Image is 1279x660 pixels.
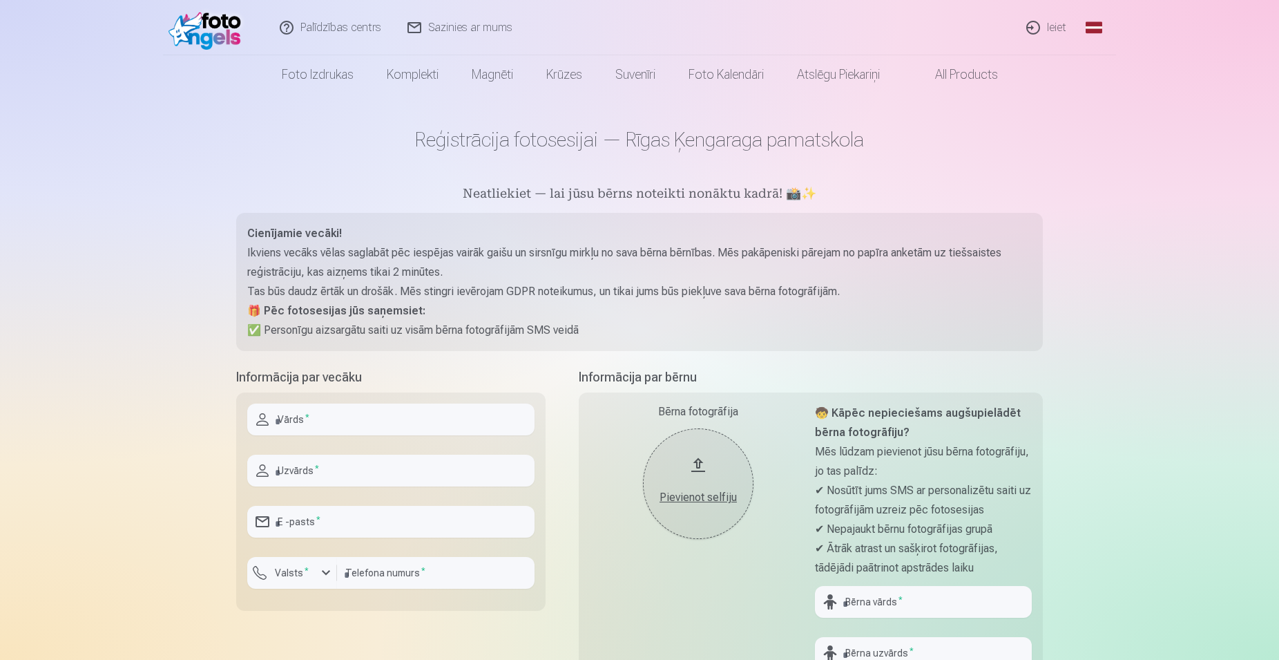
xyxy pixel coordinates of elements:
a: Magnēti [455,55,530,94]
button: Valsts* [247,557,337,589]
h5: Informācija par bērnu [579,368,1043,387]
a: Atslēgu piekariņi [780,55,896,94]
button: Pievienot selfiju [643,428,753,539]
img: /fa1 [169,6,248,50]
p: Tas būs daudz ērtāk un drošāk. Mēs stingri ievērojam GDPR noteikumus, un tikai jums būs piekļuve ... [247,282,1032,301]
p: ✔ Ātrāk atrast un sašķirot fotogrāfijas, tādējādi paātrinot apstrādes laiku [815,539,1032,578]
strong: 🎁 Pēc fotosesijas jūs saņemsiet: [247,304,425,317]
strong: Cienījamie vecāki! [247,227,342,240]
div: Pievienot selfiju [657,489,740,506]
p: ✅ Personīgu aizsargātu saiti uz visām bērna fotogrāfijām SMS veidā [247,321,1032,340]
p: ✔ Nosūtīt jums SMS ar personalizētu saiti uz fotogrāfijām uzreiz pēc fotosesijas [815,481,1032,520]
p: Mēs lūdzam pievienot jūsu bērna fotogrāfiju, jo tas palīdz: [815,442,1032,481]
div: Bērna fotogrāfija [590,404,807,420]
strong: 🧒 Kāpēc nepieciešams augšupielādēt bērna fotogrāfiju? [815,406,1021,439]
label: Valsts [269,566,314,580]
a: Suvenīri [599,55,672,94]
a: Foto kalendāri [672,55,780,94]
p: ✔ Nepajaukt bērnu fotogrāfijas grupā [815,520,1032,539]
h5: Informācija par vecāku [236,368,546,387]
h5: Neatliekiet — lai jūsu bērns noteikti nonāktu kadrā! 📸✨ [236,185,1043,205]
a: All products [896,55,1014,94]
a: Krūzes [530,55,599,94]
h1: Reģistrācija fotosesijai — Rīgas Ķengaraga pamatskola [236,127,1043,152]
a: Komplekti [370,55,455,94]
p: Ikviens vecāks vēlas saglabāt pēc iespējas vairāk gaišu un sirsnīgu mirkļu no sava bērna bērnības... [247,243,1032,282]
a: Foto izdrukas [265,55,370,94]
